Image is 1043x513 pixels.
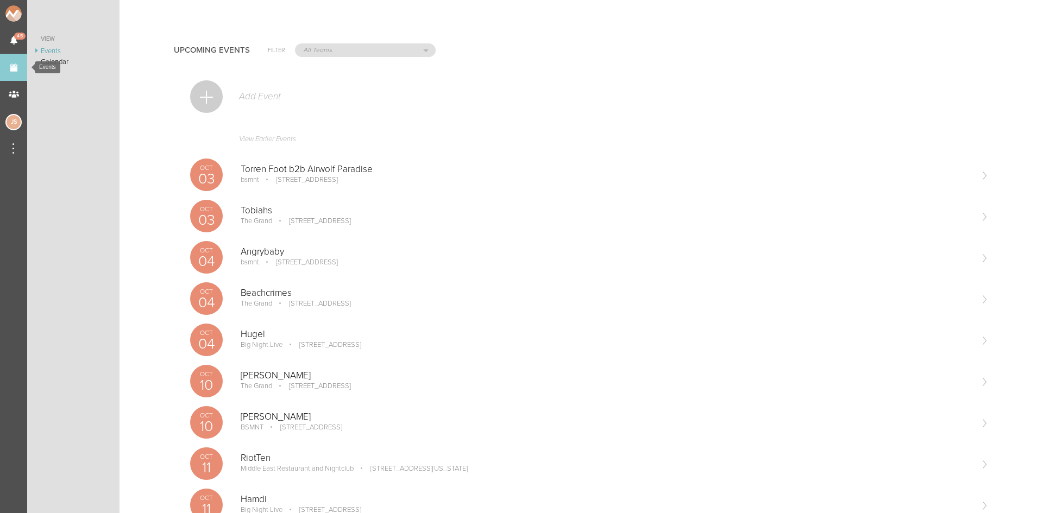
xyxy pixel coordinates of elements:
[241,258,259,267] p: bsmnt
[241,288,971,299] p: Beachcrimes
[241,453,971,464] p: RiotTen
[268,46,285,55] h6: Filter
[241,217,272,225] p: The Grand
[241,494,971,505] p: Hamdi
[190,460,223,475] p: 11
[5,114,22,130] div: Jessica Smith
[190,213,223,227] p: 03
[190,295,223,310] p: 04
[241,423,263,432] p: BSMNT
[241,370,971,381] p: [PERSON_NAME]
[261,175,338,184] p: [STREET_ADDRESS]
[190,288,223,295] p: Oct
[190,330,223,336] p: Oct
[174,46,250,55] h4: Upcoming Events
[274,382,351,390] p: [STREET_ADDRESS]
[190,337,223,351] p: 04
[27,56,120,67] a: Calendar
[190,247,223,254] p: Oct
[190,419,223,434] p: 10
[241,411,971,422] p: [PERSON_NAME]
[190,412,223,419] p: Oct
[274,299,351,308] p: [STREET_ADDRESS]
[190,371,223,377] p: Oct
[284,340,361,349] p: [STREET_ADDRESS]
[241,340,282,349] p: Big Night Live
[190,206,223,212] p: Oct
[241,175,259,184] p: bsmnt
[190,378,223,392] p: 10
[261,258,338,267] p: [STREET_ADDRESS]
[241,205,971,216] p: Tobiahs
[241,382,272,390] p: The Grand
[5,5,67,22] img: NOMAD
[241,164,971,175] p: Torren Foot b2b Airwolf Paradise
[355,464,468,473] p: [STREET_ADDRESS][US_STATE]
[190,453,223,460] p: Oct
[238,91,281,102] p: Add Event
[14,33,26,40] span: 45
[27,46,120,56] a: Events
[241,299,272,308] p: The Grand
[274,217,351,225] p: [STREET_ADDRESS]
[265,423,342,432] p: [STREET_ADDRESS]
[27,33,120,46] a: View
[241,246,971,257] p: Angrybaby
[190,172,223,186] p: 03
[190,254,223,269] p: 04
[190,164,223,171] p: Oct
[190,495,223,501] p: Oct
[241,329,971,340] p: Hugel
[241,464,354,473] p: Middle East Restaurant and Nightclub
[190,129,989,154] a: View Earlier Events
